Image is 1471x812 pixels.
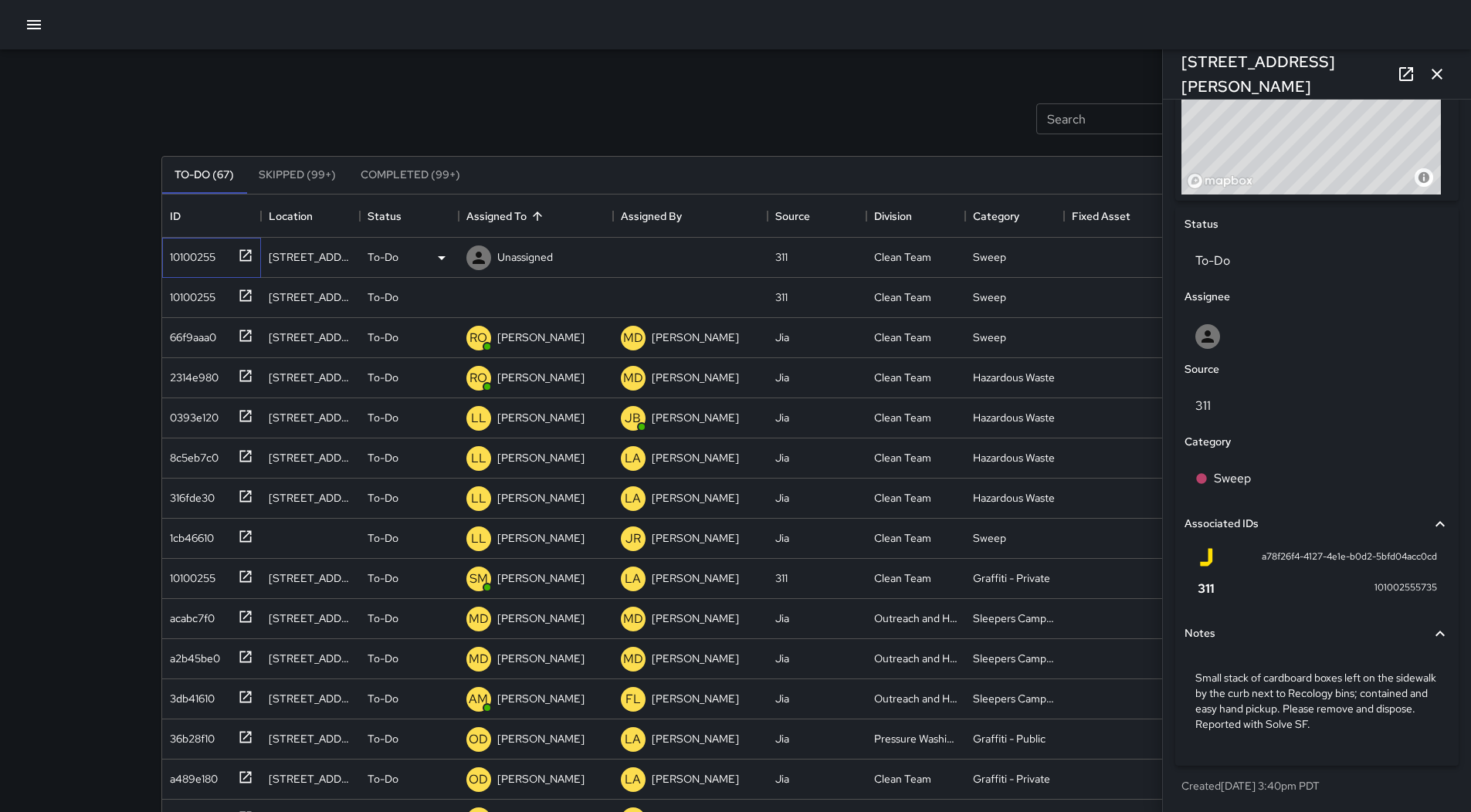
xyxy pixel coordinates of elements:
[874,490,931,506] div: Clean Team
[368,731,398,746] p: To-Do
[469,650,489,668] p: MD
[973,410,1055,425] div: Hazardous Waste
[874,530,931,546] div: Clean Team
[269,651,352,666] div: 65 Van Ness Avenue
[497,691,585,706] p: [PERSON_NAME]
[471,449,486,468] p: LL
[866,195,965,238] div: Division
[269,691,352,706] div: 340 Grove Street
[625,489,641,508] p: LA
[269,410,352,425] div: 100 Fulton Street
[368,651,398,666] p: To-Do
[775,370,789,385] div: Jia
[459,195,613,238] div: Assigned To
[497,410,585,425] p: [PERSON_NAME]
[497,611,585,626] p: [PERSON_NAME]
[775,771,789,787] div: Jia
[269,771,352,787] div: 25 Van Ness Avenue
[368,570,398,586] p: To-Do
[164,604,215,626] div: acabc7f0
[775,731,789,746] div: Jia
[368,410,398,425] p: To-Do
[164,725,215,746] div: 36b28f10
[269,450,352,465] div: 1128 Market Street
[625,449,641,468] p: LA
[625,690,641,709] p: FL
[170,195,181,238] div: ID
[973,611,1056,626] div: Sleepers Campers and Loiterers
[471,409,486,428] p: LL
[164,444,219,465] div: 8c5eb7c0
[965,195,1064,238] div: Category
[652,731,739,746] p: [PERSON_NAME]
[652,450,739,465] p: [PERSON_NAME]
[269,249,352,265] div: 377 Hayes Street
[775,410,789,425] div: Jia
[269,611,352,626] div: 65 Van Ness Avenue
[469,610,489,628] p: MD
[1064,195,1163,238] div: Fixed Asset
[652,651,739,666] p: [PERSON_NAME]
[775,195,810,238] div: Source
[497,570,585,586] p: [PERSON_NAME]
[623,650,643,668] p: MD
[973,195,1019,238] div: Category
[973,651,1056,666] div: Sleepers Campers and Loiterers
[164,645,220,666] div: a2b45be0
[164,524,214,546] div: 1cb46610
[874,249,931,265] div: Clean Team
[775,691,789,706] div: Jia
[164,484,215,506] div: 316fde30
[775,651,789,666] div: Jia
[469,369,487,387] p: RO
[368,289,398,305] p: To-Do
[471,489,486,508] p: LL
[973,691,1056,706] div: Sleepers Campers and Loiterers
[269,195,313,238] div: Location
[261,195,360,238] div: Location
[164,685,215,706] div: 3db41610
[469,570,488,588] p: SM
[652,490,739,506] p: [PERSON_NAME]
[652,370,739,385] p: [PERSON_NAME]
[973,330,1006,345] div: Sweep
[162,195,261,238] div: ID
[162,157,246,194] button: To-Do (67)
[368,195,402,238] div: Status
[368,370,398,385] p: To-Do
[775,249,788,265] div: 311
[497,249,553,265] p: Unassigned
[368,530,398,546] p: To-Do
[874,731,958,746] div: Pressure Washing
[497,771,585,787] p: [PERSON_NAME]
[269,570,352,586] div: 1500 Market Street
[775,490,789,506] div: Jia
[623,369,643,387] p: MD
[874,195,912,238] div: Division
[348,157,473,194] button: Completed (99+)
[652,611,739,626] p: [PERSON_NAME]
[775,289,788,305] div: 311
[973,370,1055,385] div: Hazardous Waste
[269,330,352,345] div: 300 Linden Street
[368,611,398,626] p: To-Do
[652,570,739,586] p: [PERSON_NAME]
[652,771,739,787] p: [PERSON_NAME]
[469,329,487,347] p: RO
[625,529,641,548] p: JR
[368,450,398,465] p: To-Do
[621,195,682,238] div: Assigned By
[164,243,215,265] div: 10100255
[360,195,459,238] div: Status
[973,570,1050,586] div: Graffiti - Private
[164,323,216,345] div: 66f9aaa0
[874,450,931,465] div: Clean Team
[625,409,641,428] p: JB
[164,765,218,787] div: a489e180
[652,410,739,425] p: [PERSON_NAME]
[246,157,348,194] button: Skipped (99+)
[874,410,931,425] div: Clean Team
[497,330,585,345] p: [PERSON_NAME]
[973,249,1006,265] div: Sweep
[269,289,352,305] div: 101 Grove Street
